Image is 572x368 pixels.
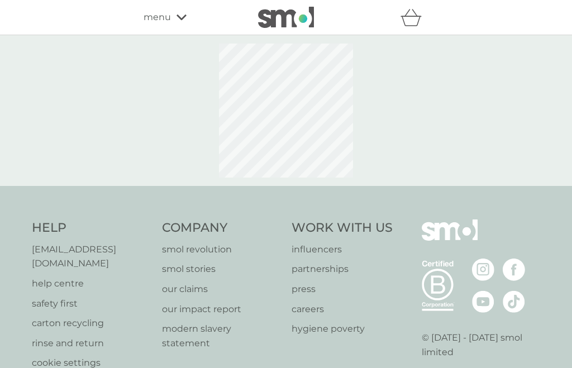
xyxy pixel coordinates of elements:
[422,331,541,359] p: © [DATE] - [DATE] smol limited
[472,290,494,313] img: visit the smol Youtube page
[472,259,494,281] img: visit the smol Instagram page
[292,219,393,237] h4: Work With Us
[401,6,428,28] div: basket
[32,242,151,271] a: [EMAIL_ADDRESS][DOMAIN_NAME]
[32,276,151,291] a: help centre
[162,242,281,257] a: smol revolution
[258,7,314,28] img: smol
[503,259,525,281] img: visit the smol Facebook page
[162,322,281,350] a: modern slavery statement
[422,219,478,257] img: smol
[292,262,393,276] a: partnerships
[32,316,151,331] a: carton recycling
[162,219,281,237] h4: Company
[292,242,393,257] a: influencers
[32,219,151,237] h4: Help
[162,302,281,317] a: our impact report
[162,262,281,276] a: smol stories
[503,290,525,313] img: visit the smol Tiktok page
[144,10,171,25] span: menu
[162,282,281,297] a: our claims
[32,297,151,311] a: safety first
[292,282,393,297] a: press
[292,322,393,336] a: hygiene poverty
[32,336,151,351] a: rinse and return
[292,302,393,317] a: careers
